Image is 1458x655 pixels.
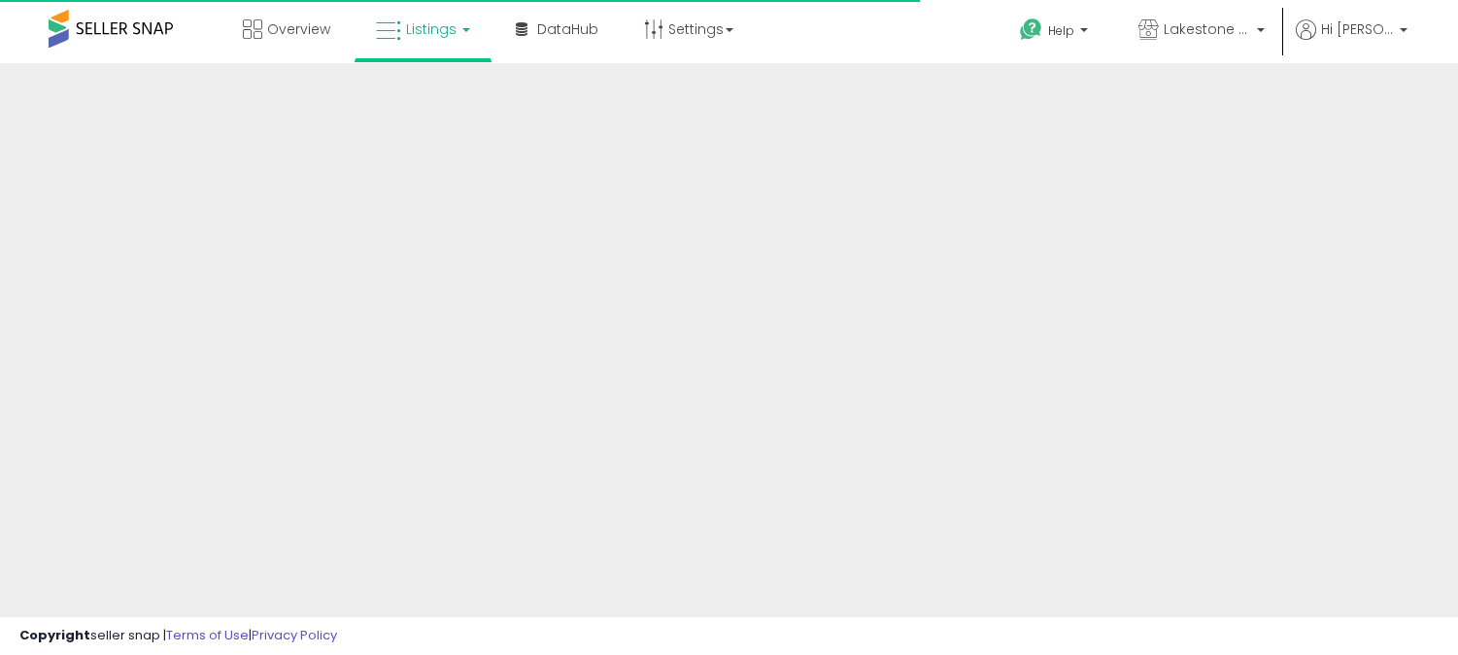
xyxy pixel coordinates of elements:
a: Privacy Policy [252,626,337,644]
a: Hi [PERSON_NAME] [1296,19,1407,63]
span: Listings [406,19,457,39]
strong: Copyright [19,626,90,644]
span: Lakestone Enterprises [1164,19,1251,39]
i: Get Help [1019,17,1043,42]
a: Terms of Use [166,626,249,644]
span: Hi [PERSON_NAME] [1321,19,1394,39]
span: DataHub [537,19,598,39]
span: Help [1048,22,1074,39]
div: seller snap | | [19,627,337,645]
a: Help [1004,3,1107,63]
span: Overview [267,19,330,39]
